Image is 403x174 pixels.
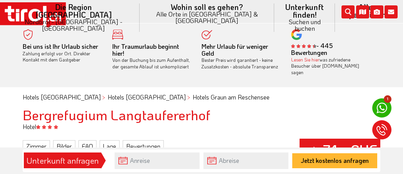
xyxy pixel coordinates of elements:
a: FAQ [78,140,97,152]
a: Bewertungen [123,140,164,152]
b: Mehr Urlaub für weniger Geld [201,42,268,57]
small: ab [307,143,319,157]
a: Hotels [GEOGRAPHIC_DATA] [108,93,186,101]
a: Lage [100,140,120,152]
div: was zufriedene Besucher über [DOMAIN_NAME] sagen [291,56,369,76]
h1: Bergrefugium Langtaufererhof [23,107,380,123]
b: Bei uns ist Ihr Urlaub sicher [23,42,98,50]
div: Zahlung erfolgt vor Ort. Direkter Kontakt mit dem Gastgeber [23,43,101,63]
input: Anreise [115,152,200,169]
input: Abreise [203,152,288,169]
a: 1 [372,98,391,118]
small: Alle Orte in [GEOGRAPHIC_DATA] & [GEOGRAPHIC_DATA] [149,11,265,24]
a: Hotels Graun am Reschensee [193,93,270,101]
b: Ihr Traumurlaub beginnt hier! [112,42,179,57]
span: 1 [384,95,391,103]
a: Bilder [53,140,75,152]
b: - 445 Bewertungen [291,41,333,56]
i: Fotogalerie [370,5,383,18]
div: Von der Buchung bis zum Aufenthalt, der gesamte Ablauf ist unkompliziert [112,43,190,70]
i: Karte öffnen [356,5,369,18]
div: Bester Preis wird garantiert - keine Zusatzkosten - absolute Transparenz [201,43,280,70]
i: Kontakt [385,5,398,18]
a: Hotels [GEOGRAPHIC_DATA] [23,93,101,101]
button: Jetzt kostenlos anfragen [292,153,377,168]
strong: 74 - CHF [323,140,377,158]
a: Zimmer [23,140,50,152]
a: Lesen Sie hier [291,56,320,63]
small: Nordtirol - [GEOGRAPHIC_DATA] - [GEOGRAPHIC_DATA] [17,18,130,31]
div: Unterkunft anfragen [26,154,99,167]
div: Hotel [17,123,386,131]
small: Suchen und buchen [283,18,326,31]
